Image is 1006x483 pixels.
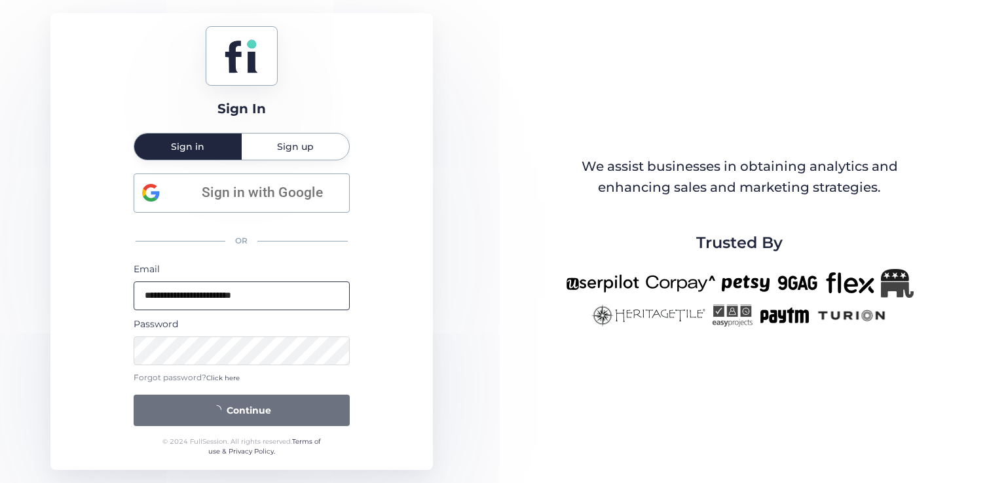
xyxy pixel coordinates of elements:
img: Republicanlogo-bw.png [881,269,914,298]
span: Click here [206,374,240,382]
span: Sign in with Google [183,182,341,204]
div: © 2024 FullSession. All rights reserved. [157,437,326,457]
span: Continue [227,403,271,418]
img: petsy-new.png [722,269,770,298]
div: We assist businesses in obtaining analytics and enhancing sales and marketing strategies. [567,156,912,198]
img: paytm-new.png [759,304,810,327]
div: Email [134,262,350,276]
img: heritagetile-new.png [591,304,705,327]
div: OR [134,227,350,255]
span: Trusted By [696,230,783,255]
img: flex-new.png [826,269,874,298]
div: Password [134,317,350,331]
span: Sign in [171,142,204,151]
img: corpay-new.png [646,269,715,298]
button: Continue [134,395,350,426]
div: Forgot password? [134,372,350,384]
img: userpilot-new.png [566,269,639,298]
img: turion-new.png [816,304,887,327]
div: Sign In [217,99,266,119]
img: easyprojects-new.png [712,304,753,327]
img: 9gag-new.png [776,269,819,298]
span: Sign up [277,142,314,151]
